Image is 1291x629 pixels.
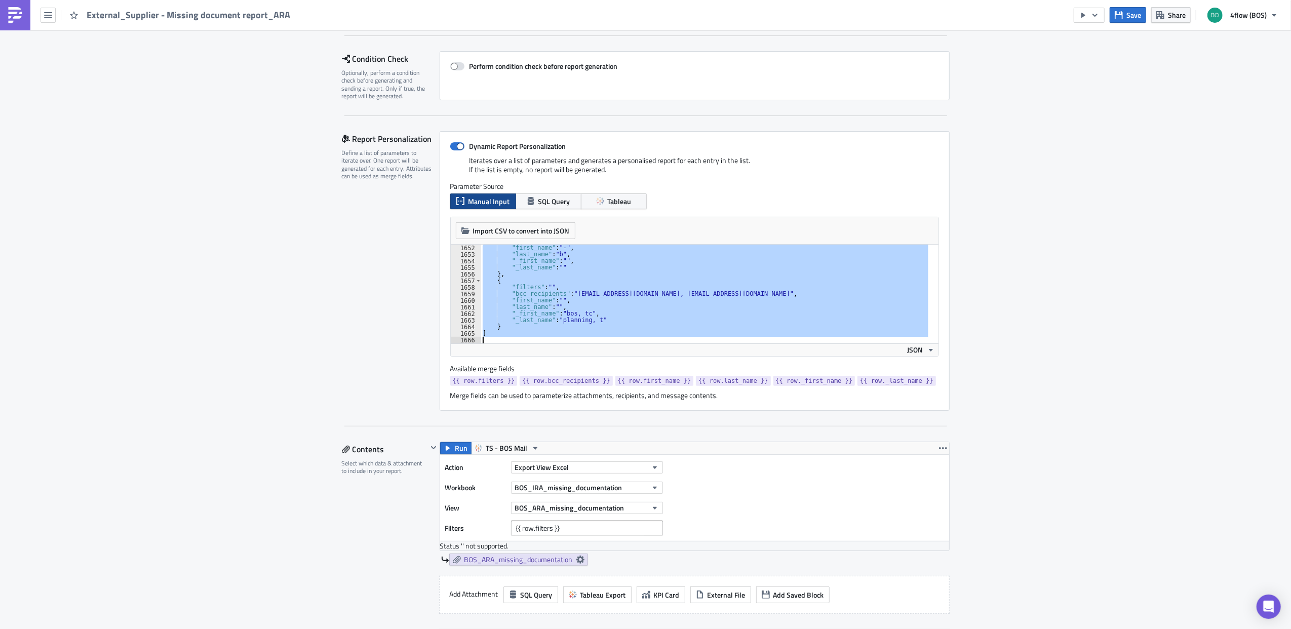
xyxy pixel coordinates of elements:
[516,193,581,209] button: SQL Query
[511,461,663,474] button: Export View Excel
[511,521,663,536] input: Filter1=Value1&...
[515,502,624,513] span: BOS_ARA_missing_documentation
[4,26,484,34] p: In the attachement you can find the TOs where you need to upload in ITMS the invoice and the deli...
[4,82,484,90] p: BOS TCT Team
[515,462,569,473] span: Export View Excel
[637,586,685,603] button: KPI Card
[857,376,936,386] a: {{ row._last_name }}
[450,391,939,400] div: Merge fields can be used to parameterize attachments, recipients, and message contents.
[451,271,481,278] div: 1656
[451,284,481,291] div: 1658
[450,156,939,182] div: Iterates over a list of parameters and generates a personalised report for each entry in the list...
[4,37,484,46] p: Please upload the documents as soon as possible.
[342,131,440,146] div: Report Personalization
[451,330,481,337] div: 1665
[87,9,291,21] span: External_Supplier - Missing document report_ARA
[1151,7,1191,23] button: Share
[470,141,566,151] strong: Dynamic Report Personalization
[342,51,440,66] div: Condition Check
[608,196,632,207] span: Tableau
[4,49,484,57] p: If you have any question feel free to contact [EMAIL_ADDRESS][DOMAIN_NAME]
[451,304,481,310] div: 1661
[464,555,573,564] span: BOS_ARA_missing_documentation
[1126,10,1141,20] span: Save
[427,442,440,454] button: Hide content
[451,278,481,284] div: 1657
[342,69,433,100] div: Optionally, perform a condition check before generating and sending a report. Only if true, the r...
[4,4,484,101] body: Rich Text Area. Press ALT-0 for help.
[451,251,481,258] div: 1653
[581,193,647,209] button: Tableau
[342,149,433,180] div: Define a list of parameters to iterate over. One report will be generated for each entry. Attribu...
[451,337,481,343] div: 1666
[451,297,481,304] div: 1660
[445,460,506,475] label: Action
[4,71,484,79] p: Best regards,
[4,4,484,12] p: Dear Supplier,
[654,589,680,600] span: KPI Card
[451,245,481,251] div: 1652
[515,482,622,493] span: BOS_IRA_missing_documentation
[440,541,949,551] div: Status ' ' not supported.
[456,222,575,239] button: Import CSV to convert into JSON
[522,376,610,386] span: {{ row.bcc_recipients }}
[1257,595,1281,619] div: Open Intercom Messenger
[342,442,427,457] div: Contents
[503,586,558,603] button: SQL Query
[453,376,515,386] span: {{ row.filters }}
[511,482,663,494] button: BOS_IRA_missing_documentation
[471,442,543,454] button: TS - BOS Mail
[538,196,570,207] span: SQL Query
[445,480,506,495] label: Workbook
[450,182,939,191] label: Parameter Source
[615,376,694,386] a: {{ row.first_name }}
[450,364,526,373] label: Available merge fields
[618,376,691,386] span: {{ row.first_name }}
[440,442,472,454] button: Run
[450,586,498,602] label: Add Attachment
[451,317,481,324] div: 1663
[1168,10,1186,20] span: Share
[451,264,481,271] div: 1655
[690,586,751,603] button: External File
[776,376,853,386] span: {{ row._first_name }}
[1206,7,1224,24] img: Avatar
[445,500,506,516] label: View
[342,459,427,475] div: Select which data & attachment to include in your report.
[451,258,481,264] div: 1654
[486,442,528,454] span: TS - BOS Mail
[773,376,855,386] a: {{ row._first_name }}
[563,586,632,603] button: Tableau Export
[450,193,516,209] button: Manual Input
[698,376,768,386] span: {{ row.last_name }}
[450,376,518,386] a: {{ row.filters }}
[455,442,468,454] span: Run
[468,196,510,207] span: Manual Input
[1110,7,1146,23] button: Save
[773,589,824,600] span: Add Saved Block
[511,502,663,514] button: BOS_ARA_missing_documentation
[521,589,553,600] span: SQL Query
[1230,10,1267,20] span: 4flow (BOS)
[451,310,481,317] div: 1662
[696,376,770,386] a: {{ row.last_name }}
[904,344,938,356] button: JSON
[473,225,570,236] span: Import CSV to convert into JSON
[451,324,481,330] div: 1664
[520,376,612,386] a: {{ row.bcc_recipients }}
[449,554,588,566] a: BOS_ARA_missing_documentation
[7,7,23,23] img: PushMetrics
[470,61,618,71] strong: Perform condition check before report generation
[580,589,626,600] span: Tableau Export
[445,521,506,536] label: Filters
[756,586,830,603] button: Add Saved Block
[1201,4,1283,26] button: 4flow (BOS)
[860,376,933,386] span: {{ row._last_name }}
[708,589,746,600] span: External File
[451,291,481,297] div: 1659
[908,344,923,355] span: JSON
